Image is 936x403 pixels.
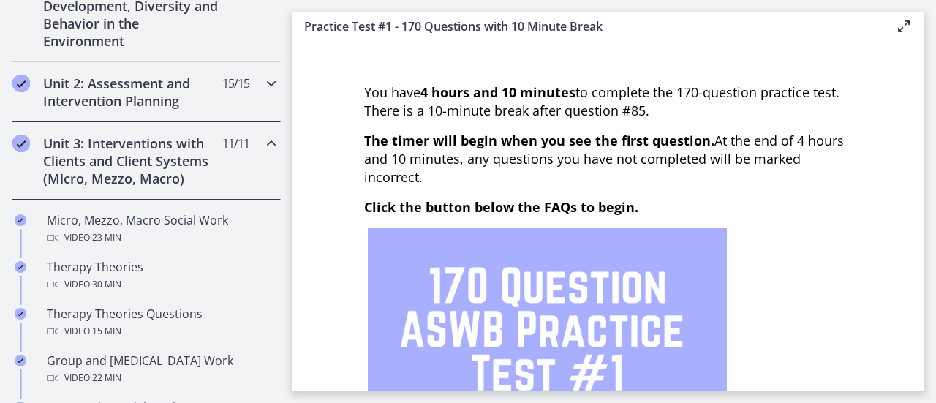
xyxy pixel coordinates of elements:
[15,214,26,226] i: Completed
[43,135,222,187] h2: Unit 3: Interventions with Clients and Client Systems (Micro, Mezzo, Macro)
[15,308,26,320] i: Completed
[364,132,844,186] span: At the end of 4 hours and 10 minutes, any questions you have not completed will be marked incorrect.
[47,258,275,293] div: Therapy Theories
[47,369,275,387] div: Video
[222,135,249,152] span: 11 / 11
[47,229,275,246] div: Video
[90,369,121,387] span: · 22 min
[90,276,121,293] span: · 30 min
[90,229,121,246] span: · 23 min
[15,261,26,273] i: Completed
[420,83,575,101] strong: 4 hours and 10 minutes
[47,323,275,340] div: Video
[47,276,275,293] div: Video
[15,355,26,366] i: Completed
[304,18,872,35] h3: Practice Test #1 - 170 Questions with 10 Minute Break
[43,75,222,110] h2: Unit 2: Assessment and Intervention Planning
[47,305,275,340] div: Therapy Theories Questions
[364,83,839,119] span: You have to complete the 170-question practice test. There is a 10-minute break after question #85.
[364,198,638,216] span: Click the button below the FAQs to begin.
[222,75,249,92] span: 15 / 15
[12,75,30,92] i: Completed
[90,323,121,340] span: · 15 min
[12,135,30,152] i: Completed
[364,132,714,149] span: The timer will begin when you see the first question.
[47,211,275,246] div: Micro, Mezzo, Macro Social Work
[47,352,275,387] div: Group and [MEDICAL_DATA] Work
